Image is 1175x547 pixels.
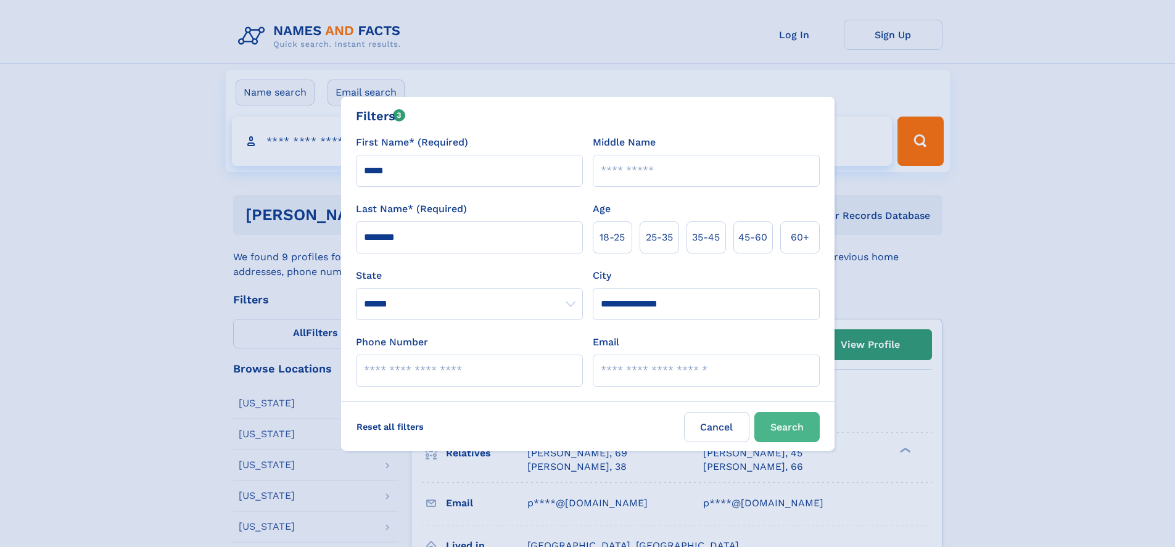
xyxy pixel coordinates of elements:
label: State [356,268,583,283]
label: Cancel [684,412,749,442]
span: 25‑35 [646,230,673,245]
span: 45‑60 [738,230,767,245]
label: Phone Number [356,335,428,350]
label: Email [593,335,619,350]
label: First Name* (Required) [356,135,468,150]
label: Reset all filters [348,412,432,442]
label: City [593,268,611,283]
span: 60+ [791,230,809,245]
span: 18‑25 [600,230,625,245]
div: Filters [356,107,406,125]
span: 35‑45 [692,230,720,245]
label: Age [593,202,611,216]
button: Search [754,412,820,442]
label: Middle Name [593,135,656,150]
label: Last Name* (Required) [356,202,467,216]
